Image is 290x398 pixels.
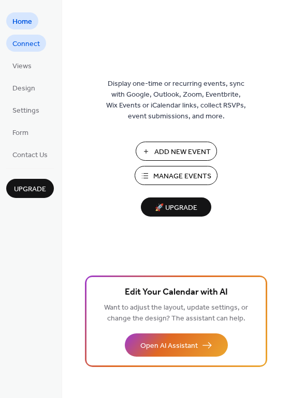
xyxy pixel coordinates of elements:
span: Views [12,61,32,72]
a: Connect [6,35,46,52]
span: Form [12,128,28,139]
span: Home [12,17,32,27]
span: Manage Events [153,171,211,182]
span: Open AI Assistant [140,341,198,351]
span: Display one-time or recurring events, sync with Google, Outlook, Zoom, Eventbrite, Wix Events or ... [106,79,246,122]
a: Form [6,124,35,141]
a: Design [6,79,41,96]
span: Edit Your Calendar with AI [125,285,228,300]
span: Want to adjust the layout, update settings, or change the design? The assistant can help. [104,301,248,326]
span: Upgrade [14,184,46,195]
span: Settings [12,105,39,116]
span: 🚀 Upgrade [147,201,205,215]
span: Add New Event [154,147,211,158]
button: Add New Event [136,142,217,161]
button: 🚀 Upgrade [141,197,211,217]
button: Manage Events [135,166,218,185]
span: Design [12,83,35,94]
button: Open AI Assistant [125,333,228,357]
a: Home [6,12,38,29]
a: Settings [6,101,46,118]
a: Contact Us [6,146,54,163]
button: Upgrade [6,179,54,198]
span: Contact Us [12,150,48,161]
span: Connect [12,39,40,50]
a: Views [6,57,38,74]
